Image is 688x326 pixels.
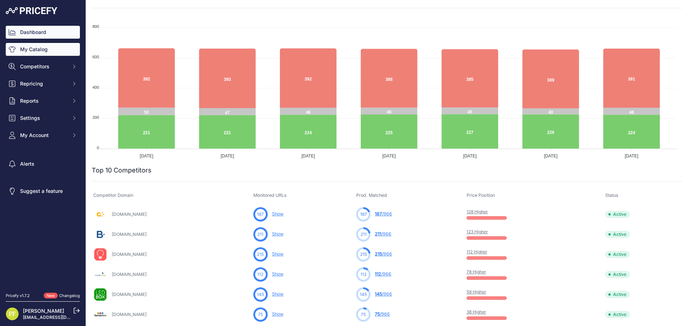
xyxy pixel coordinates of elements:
span: 187 [257,211,264,218]
a: Suggest a feature [6,185,80,198]
span: Reports [20,97,67,104]
a: 78 Higher [467,269,486,274]
span: Status [605,193,618,198]
img: Pricefy Logo [6,7,57,14]
span: 145 [375,291,382,297]
span: New [44,293,58,299]
span: Active [605,211,630,218]
button: Competitors [6,60,80,73]
a: 128 Higher [467,209,488,214]
h2: Top 10 Competitors [92,165,152,175]
a: [DOMAIN_NAME] [112,312,147,317]
tspan: [DATE] [463,154,477,159]
a: [DOMAIN_NAME] [112,232,147,237]
a: [DOMAIN_NAME] [112,252,147,257]
span: Active [605,271,630,278]
tspan: 400 [92,85,99,89]
span: 75 [258,311,263,318]
span: 145 [257,291,264,298]
a: [DOMAIN_NAME] [112,211,147,217]
a: 187/966 [375,211,392,216]
a: My Catalog [6,43,80,56]
span: 211 [360,231,367,238]
a: 145/966 [375,291,392,297]
span: 215 [375,251,382,257]
span: 215 [257,251,264,258]
a: Show [272,251,283,257]
a: Show [272,211,283,216]
a: Show [272,291,283,297]
tspan: [DATE] [221,154,234,159]
a: 38 Higher [467,309,486,315]
a: Show [272,231,283,237]
span: Active [605,231,630,238]
tspan: [DATE] [301,154,315,159]
tspan: 0 [97,146,99,150]
span: Settings [20,115,67,122]
button: Repricing [6,77,80,90]
button: Reports [6,94,80,107]
span: Monitored URLs [253,193,287,198]
a: [EMAIL_ADDRESS][DOMAIN_NAME] [23,315,98,320]
a: 215/966 [375,251,392,257]
a: Alerts [6,157,80,170]
a: 58 Higher [467,289,486,295]
span: 145 [360,291,367,298]
span: 187 [375,211,382,216]
a: Dashboard [6,26,80,39]
a: 75/966 [375,311,390,317]
span: 112 [360,271,367,278]
span: Active [605,291,630,298]
span: Competitors [20,63,67,70]
tspan: [DATE] [625,154,639,159]
tspan: 800 [92,24,99,29]
span: 112 [257,271,263,278]
span: 211 [375,231,381,237]
span: 75 [375,311,380,317]
a: Changelog [59,293,80,298]
a: 112/966 [375,271,391,277]
span: 187 [360,211,367,218]
span: Price Position [467,193,495,198]
tspan: [DATE] [544,154,558,159]
button: My Account [6,129,80,142]
a: Show [272,311,283,317]
tspan: [DATE] [140,154,153,159]
span: 211 [257,231,263,238]
span: Competitor Domain [93,193,133,198]
span: Prod. Matched [356,193,387,198]
span: Active [605,251,630,258]
span: 215 [360,251,367,258]
a: [DOMAIN_NAME] [112,292,147,297]
div: Pricefy v1.7.2 [6,293,30,299]
tspan: [DATE] [382,154,396,159]
a: [PERSON_NAME] [23,308,64,314]
a: 211/966 [375,231,391,237]
span: Repricing [20,80,67,87]
a: 123 Higher [467,229,488,234]
a: [DOMAIN_NAME] [112,272,147,277]
a: 112 Higher [467,249,487,254]
span: 75 [361,311,366,318]
tspan: 600 [92,55,99,59]
span: My Account [20,132,67,139]
a: Show [272,271,283,277]
button: Settings [6,112,80,125]
span: Active [605,311,630,318]
nav: Sidebar [6,26,80,284]
span: 112 [375,271,381,277]
tspan: 200 [92,115,99,120]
